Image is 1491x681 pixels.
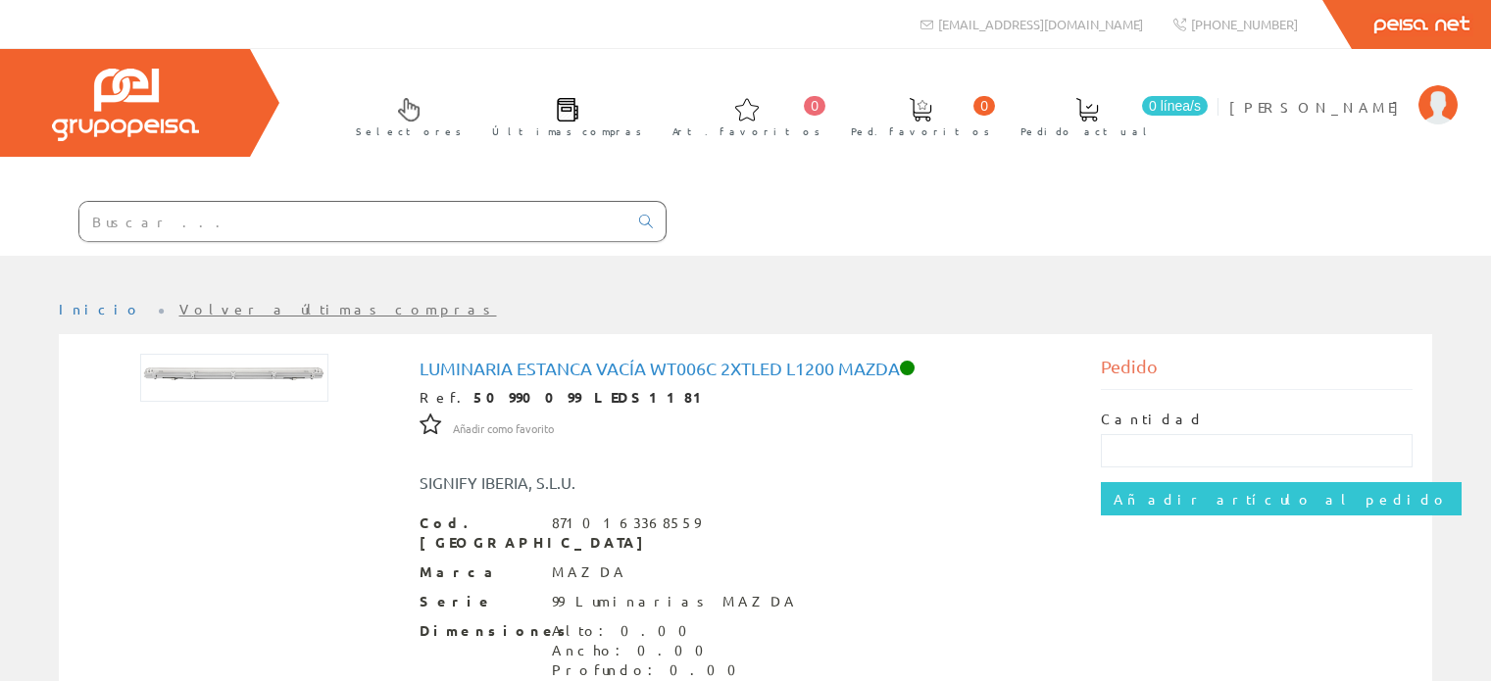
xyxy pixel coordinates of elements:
[938,16,1143,32] span: [EMAIL_ADDRESS][DOMAIN_NAME]
[552,660,748,680] div: Profundo: 0.00
[179,300,497,317] a: Volver a últimas compras
[804,96,825,116] span: 0
[420,359,1072,378] h1: Luminaria estanca vacía WT006C 2xTLED L1200 Mazda
[59,300,142,317] a: Inicio
[1229,97,1409,117] span: [PERSON_NAME]
[52,69,199,141] img: Grupo Peisa
[453,421,554,437] span: Añadir como favorito
[552,621,748,641] div: Alto: 0.00
[552,562,627,582] div: MAZDA
[420,592,537,611] span: Serie
[851,122,990,141] span: Ped. favoritos
[492,122,642,141] span: Últimas compras
[473,388,711,406] strong: 50990099 LEDS1181
[336,81,472,149] a: Selectores
[140,354,328,402] img: Foto artículo Luminaria estanca vacía WT006C 2xTLED L1200 Mazda (192x49.433854907539)
[1229,81,1458,100] a: [PERSON_NAME]
[420,513,537,553] span: Cod. [GEOGRAPHIC_DATA]
[1101,354,1413,390] div: Pedido
[672,122,820,141] span: Art. favoritos
[973,96,995,116] span: 0
[1142,96,1208,116] span: 0 línea/s
[552,641,748,660] div: Ancho: 0.00
[472,81,652,149] a: Últimas compras
[552,592,798,611] div: 99 Luminarias MAZDA
[1020,122,1154,141] span: Pedido actual
[1101,410,1205,429] label: Cantidad
[420,621,537,641] span: Dimensiones
[356,122,462,141] span: Selectores
[420,388,1072,408] div: Ref.
[1191,16,1298,32] span: [PHONE_NUMBER]
[1101,482,1462,515] input: Añadir artículo al pedido
[405,471,803,494] div: SIGNIFY IBERIA, S.L.U.
[79,202,627,241] input: Buscar ...
[453,418,554,436] a: Añadir como favorito
[552,513,700,533] div: 8710163368559
[420,562,537,582] span: Marca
